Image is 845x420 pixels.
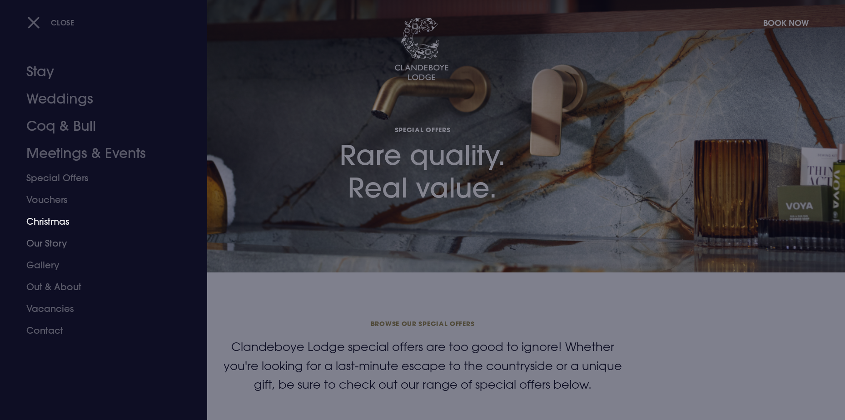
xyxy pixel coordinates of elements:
a: Contact [26,320,170,341]
a: Special Offers [26,167,170,189]
a: Out & About [26,276,170,298]
a: Weddings [26,85,170,113]
a: Our Story [26,232,170,254]
button: Close [27,13,75,32]
a: Stay [26,58,170,85]
a: Gallery [26,254,170,276]
a: Coq & Bull [26,113,170,140]
a: Vouchers [26,189,170,211]
a: Meetings & Events [26,140,170,167]
a: Vacancies [26,298,170,320]
span: Close [51,18,75,27]
a: Christmas [26,211,170,232]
